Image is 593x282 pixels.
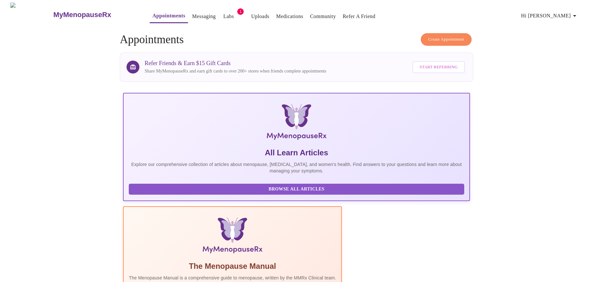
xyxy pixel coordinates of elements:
[120,33,473,46] h4: Appointments
[276,12,303,21] a: Medications
[52,4,137,26] a: MyMenopauseRx
[53,11,111,19] h3: MyMenopauseRx
[129,148,464,158] h5: All Learn Articles
[10,3,52,27] img: MyMenopauseRx Logo
[310,12,336,21] a: Community
[411,58,466,76] a: Start Referring
[237,8,244,15] span: 1
[307,10,339,23] button: Community
[135,185,457,193] span: Browse All Articles
[192,12,216,21] a: Messaging
[152,11,185,20] a: Appointments
[428,36,464,43] span: Create Appointment
[129,184,464,195] button: Browse All Articles
[251,12,269,21] a: Uploads
[129,261,336,271] h5: The Menopause Manual
[162,217,303,256] img: Menopause Manual
[145,60,326,67] h3: Refer Friends & Earn $15 Gift Cards
[419,63,457,71] span: Start Referring
[274,10,306,23] button: Medications
[129,275,336,281] p: The Menopause Manual is a comprehensive guide to menopause, written by the MMRx Clinical team.
[150,9,188,23] button: Appointments
[129,186,466,191] a: Browse All Articles
[181,104,412,142] img: MyMenopauseRx Logo
[129,161,464,174] p: Explore our comprehensive collection of articles about menopause, [MEDICAL_DATA], and women's hea...
[223,12,234,21] a: Labs
[343,12,375,21] a: Refer a Friend
[412,61,465,73] button: Start Referring
[249,10,272,23] button: Uploads
[218,10,239,23] button: Labs
[521,11,579,20] span: Hi [PERSON_NAME]
[421,33,472,46] button: Create Appointment
[519,9,581,22] button: Hi [PERSON_NAME]
[190,10,218,23] button: Messaging
[340,10,378,23] button: Refer a Friend
[145,68,326,74] p: Share MyMenopauseRx and earn gift cards to over 200+ stores when friends complete appointments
